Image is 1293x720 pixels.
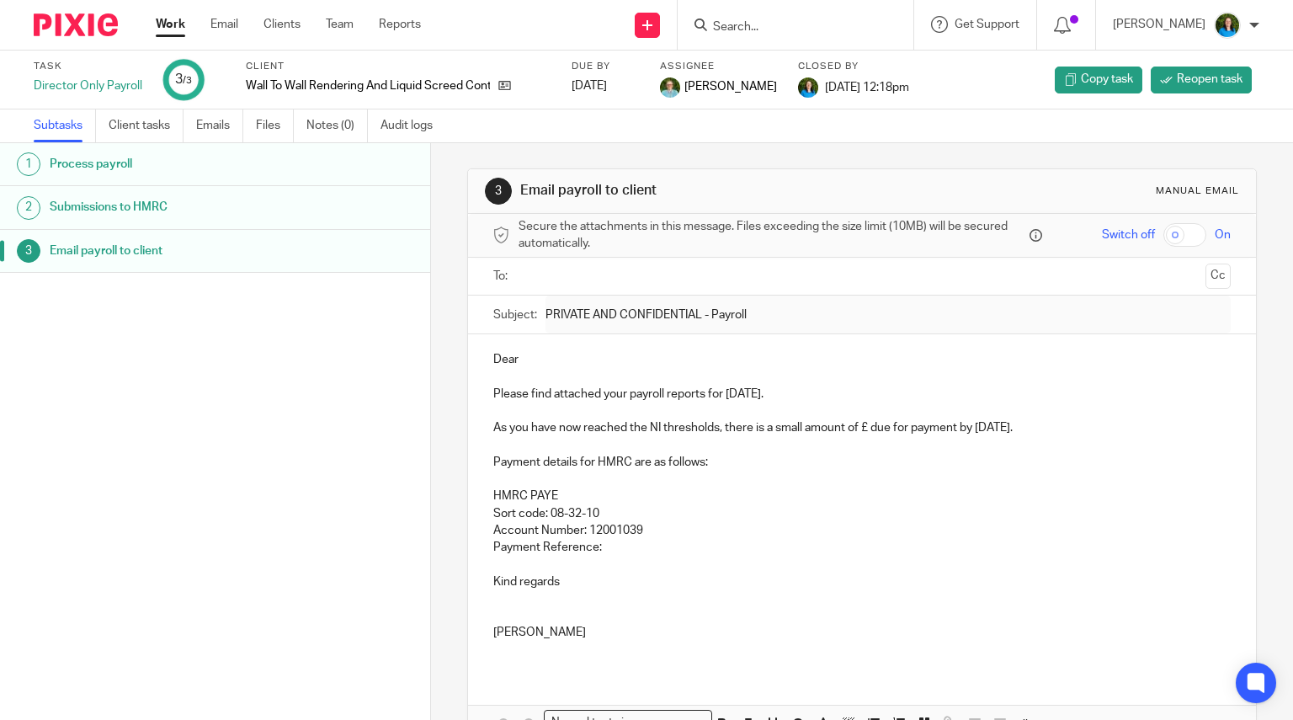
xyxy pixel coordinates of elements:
[263,16,301,33] a: Clients
[520,182,897,200] h1: Email payroll to client
[1205,264,1231,289] button: Cc
[246,77,490,94] p: Wall To Wall Rendering And Liquid Screed Contractors
[572,60,639,73] label: Due by
[34,13,118,36] img: Pixie
[34,109,96,142] a: Subtasks
[256,109,294,142] a: Files
[493,573,1232,590] p: Kind regards
[379,16,421,33] a: Reports
[183,76,192,85] small: /3
[493,505,1232,522] p: Sort code: 08-32-10
[825,81,909,93] span: [DATE] 12:18pm
[519,218,1026,253] span: Secure the attachments in this message. Files exceeding the size limit (10MB) will be secured aut...
[34,77,142,94] div: Director Only Payroll
[798,60,909,73] label: Closed by
[1102,227,1155,243] span: Switch off
[1081,71,1133,88] span: Copy task
[306,109,368,142] a: Notes (0)
[1214,12,1241,39] img: Z91wLL_E.jpeg
[17,196,40,220] div: 2
[493,624,1232,641] p: [PERSON_NAME]
[196,109,243,142] a: Emails
[493,268,512,285] label: To:
[1215,227,1231,243] span: On
[175,70,192,89] div: 3
[493,307,537,323] label: Subject:
[660,60,777,73] label: Assignee
[493,454,1232,471] p: Payment details for HMRC are as follows:
[711,20,863,35] input: Search
[493,539,1232,556] p: Payment Reference:
[50,152,292,177] h1: Process payroll
[109,109,184,142] a: Client tasks
[326,16,354,33] a: Team
[493,488,1232,504] p: HMRC PAYE
[246,60,551,73] label: Client
[210,16,238,33] a: Email
[17,239,40,263] div: 3
[572,77,639,94] div: [DATE]
[380,109,445,142] a: Audit logs
[34,60,142,73] label: Task
[660,77,680,98] img: U9kDOIcY.jpeg
[50,195,292,220] h1: Submissions to HMRC
[1113,16,1205,33] p: [PERSON_NAME]
[1055,67,1142,93] a: Copy task
[485,178,512,205] div: 3
[1151,67,1252,93] a: Reopen task
[156,16,185,33] a: Work
[50,238,292,264] h1: Email payroll to client
[955,19,1019,30] span: Get Support
[493,419,1232,436] p: As you have now reached the NI thresholds, there is a small amount of £ due for payment by [DATE].
[493,386,1232,403] p: Please find attached your payroll reports for [DATE].
[798,77,818,98] img: Z91wLL_E.jpeg
[493,522,1232,539] p: Account Number: 12001039
[684,78,777,95] span: [PERSON_NAME]
[17,152,40,176] div: 1
[493,351,1232,368] p: Dear
[1177,71,1242,88] span: Reopen task
[1156,184,1239,198] div: Manual email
